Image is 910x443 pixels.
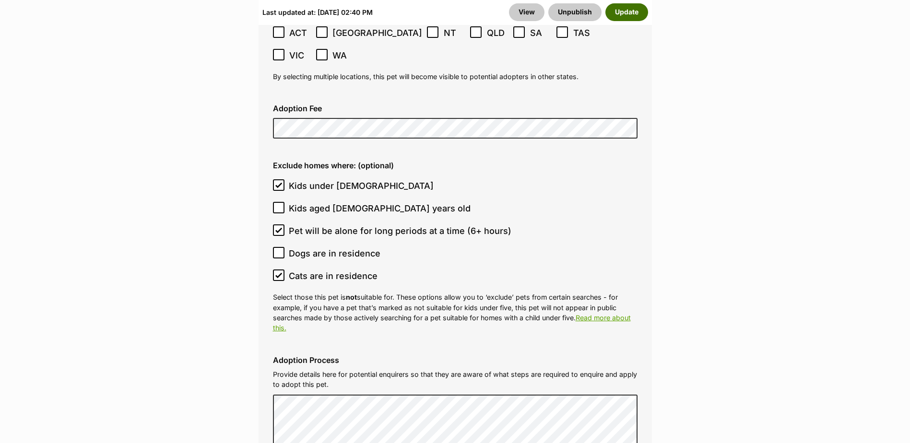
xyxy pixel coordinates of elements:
span: Kids under [DEMOGRAPHIC_DATA] [289,179,434,192]
span: TAS [573,26,595,39]
div: Last updated at: [DATE] 02:40 PM [262,3,373,21]
label: Adoption Fee [273,104,638,113]
button: Unpublish [548,3,602,21]
label: Adoption Process [273,356,638,364]
span: Dogs are in residence [289,247,380,260]
p: Provide details here for potential enquirers so that they are aware of what steps are required to... [273,369,638,390]
span: QLD [487,26,508,39]
p: Select those this pet is suitable for. These options allow you to ‘exclude’ pets from certain sea... [273,292,638,333]
span: ACT [289,26,311,39]
span: NT [444,26,465,39]
span: VIC [289,49,311,62]
span: Cats are in residence [289,269,378,282]
button: Update [605,3,648,21]
strong: not [346,293,357,301]
label: Exclude homes where: (optional) [273,161,638,170]
span: SA [530,26,552,39]
span: Kids aged [DEMOGRAPHIC_DATA] years old [289,202,471,215]
a: View [509,3,544,21]
span: [GEOGRAPHIC_DATA] [332,26,422,39]
p: By selecting multiple locations, this pet will become visible to potential adopters in other states. [273,71,638,82]
span: Pet will be alone for long periods at a time (6+ hours) [289,224,511,237]
span: WA [332,49,354,62]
